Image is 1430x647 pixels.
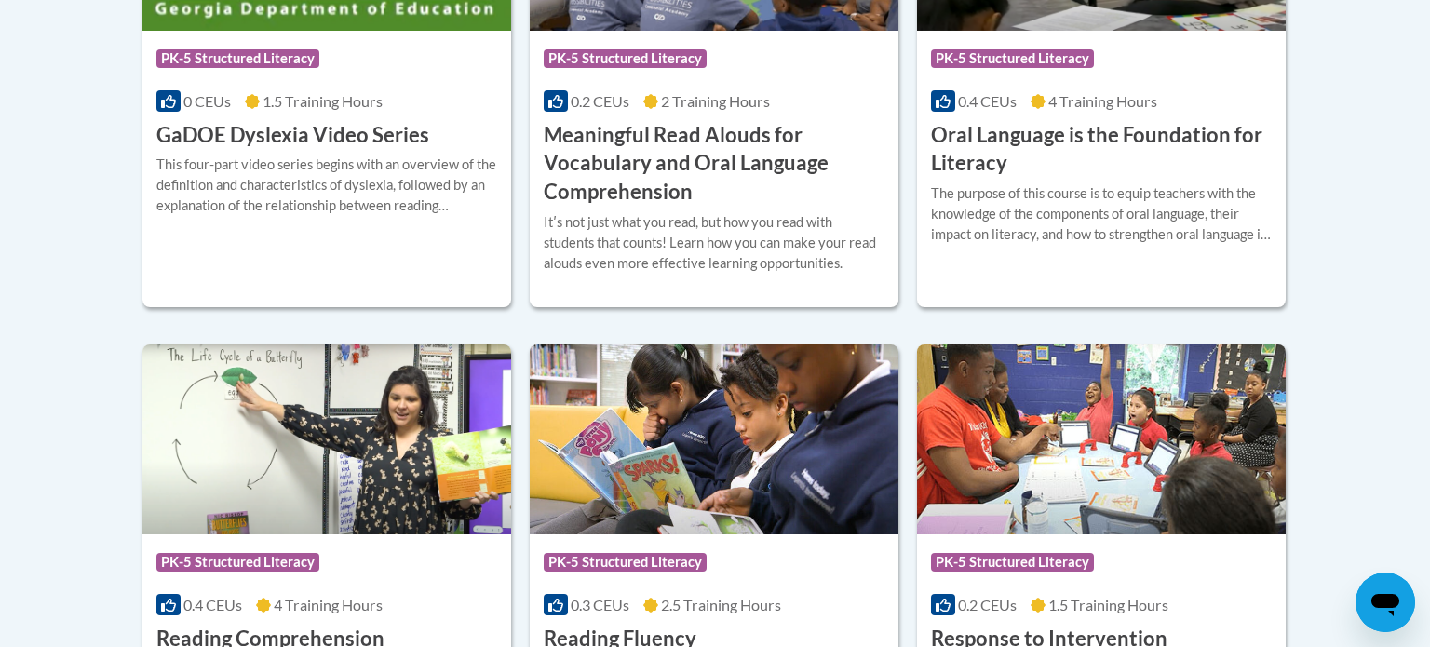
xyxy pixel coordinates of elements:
span: 0.2 CEUs [958,596,1017,613]
span: 0.4 CEUs [958,92,1017,110]
span: PK-5 Structured Literacy [931,49,1094,68]
span: PK-5 Structured Literacy [156,553,319,572]
div: The purpose of this course is to equip teachers with the knowledge of the components of oral lang... [931,183,1272,245]
span: 2.5 Training Hours [661,596,781,613]
div: This four-part video series begins with an overview of the definition and characteristics of dysl... [156,155,497,216]
span: 1.5 Training Hours [263,92,383,110]
span: PK-5 Structured Literacy [156,49,319,68]
span: 4 Training Hours [1048,92,1157,110]
h3: GaDOE Dyslexia Video Series [156,121,429,150]
span: PK-5 Structured Literacy [544,49,707,68]
div: Itʹs not just what you read, but how you read with students that counts! Learn how you can make y... [544,212,884,274]
span: PK-5 Structured Literacy [931,553,1094,572]
span: 1.5 Training Hours [1048,596,1168,613]
span: 0 CEUs [183,92,231,110]
iframe: Button to launch messaging window [1356,573,1415,632]
span: PK-5 Structured Literacy [544,553,707,572]
img: Course Logo [917,344,1286,534]
h3: Oral Language is the Foundation for Literacy [931,121,1272,179]
span: 0.2 CEUs [571,92,629,110]
span: 0.4 CEUs [183,596,242,613]
span: 4 Training Hours [274,596,383,613]
h3: Meaningful Read Alouds for Vocabulary and Oral Language Comprehension [544,121,884,207]
span: 0.3 CEUs [571,596,629,613]
span: 2 Training Hours [661,92,770,110]
img: Course Logo [530,344,898,534]
img: Course Logo [142,344,511,534]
